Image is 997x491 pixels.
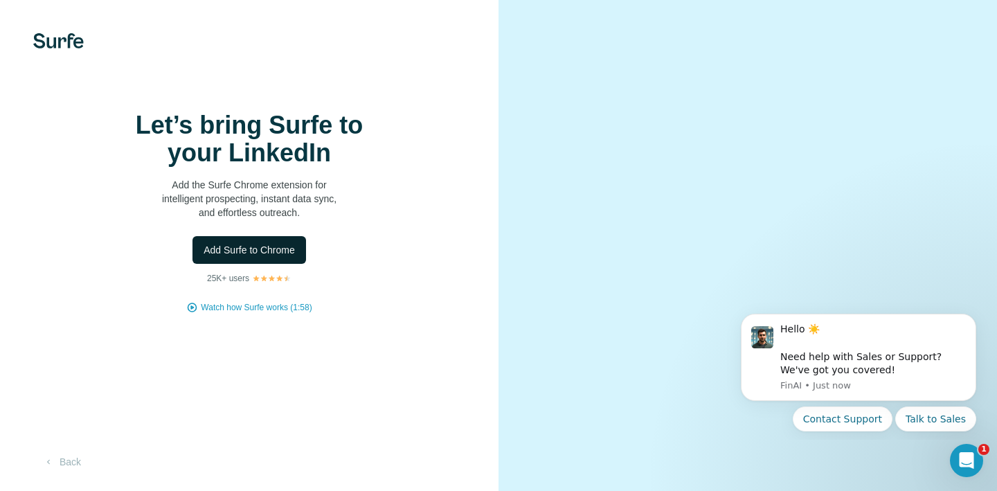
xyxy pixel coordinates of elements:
span: 1 [978,444,989,455]
img: Rating Stars [252,274,291,283]
button: Watch how Surfe works (1:58) [201,301,312,314]
button: Add Surfe to Chrome [192,236,306,264]
span: Add Surfe to Chrome [204,243,295,257]
p: Add the Surfe Chrome extension for intelligent prospecting, instant data sync, and effortless out... [111,178,388,220]
p: 25K+ users [207,272,249,285]
iframe: Intercom notifications message [720,301,997,440]
h1: Let’s bring Surfe to your LinkedIn [111,111,388,167]
iframe: Intercom live chat [950,444,983,477]
button: Back [33,449,91,474]
img: Surfe's logo [33,33,84,48]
